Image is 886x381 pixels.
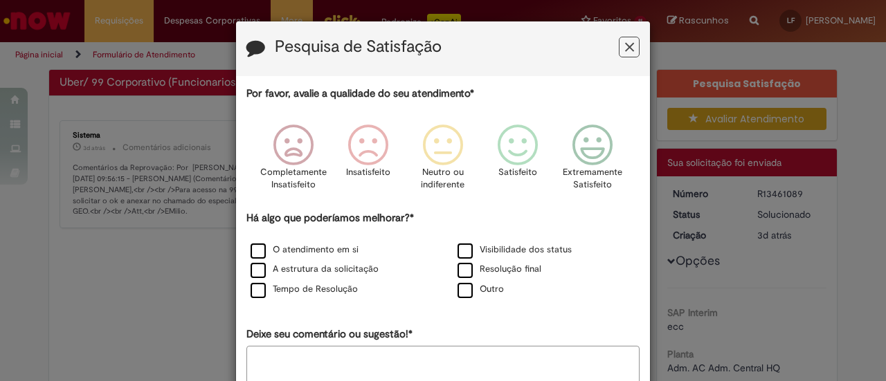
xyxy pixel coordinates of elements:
[346,166,390,179] p: Insatisfeito
[498,166,537,179] p: Satisfeito
[458,243,572,257] label: Visibilidade dos status
[251,283,358,296] label: Tempo de Resolução
[482,114,553,209] div: Satisfeito
[275,38,442,56] label: Pesquisa de Satisfação
[557,114,628,209] div: Extremamente Satisfeito
[246,86,474,101] label: Por favor, avalie a qualidade do seu atendimento*
[251,243,359,257] label: O atendimento em si
[333,114,404,209] div: Insatisfeito
[251,263,379,276] label: A estrutura da solicitação
[418,166,468,192] p: Neutro ou indiferente
[260,166,327,192] p: Completamente Insatisfeito
[458,263,541,276] label: Resolução final
[563,166,622,192] p: Extremamente Satisfeito
[408,114,478,209] div: Neutro ou indiferente
[257,114,328,209] div: Completamente Insatisfeito
[246,211,640,300] div: Há algo que poderíamos melhorar?*
[458,283,504,296] label: Outro
[246,327,413,342] label: Deixe seu comentário ou sugestão!*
